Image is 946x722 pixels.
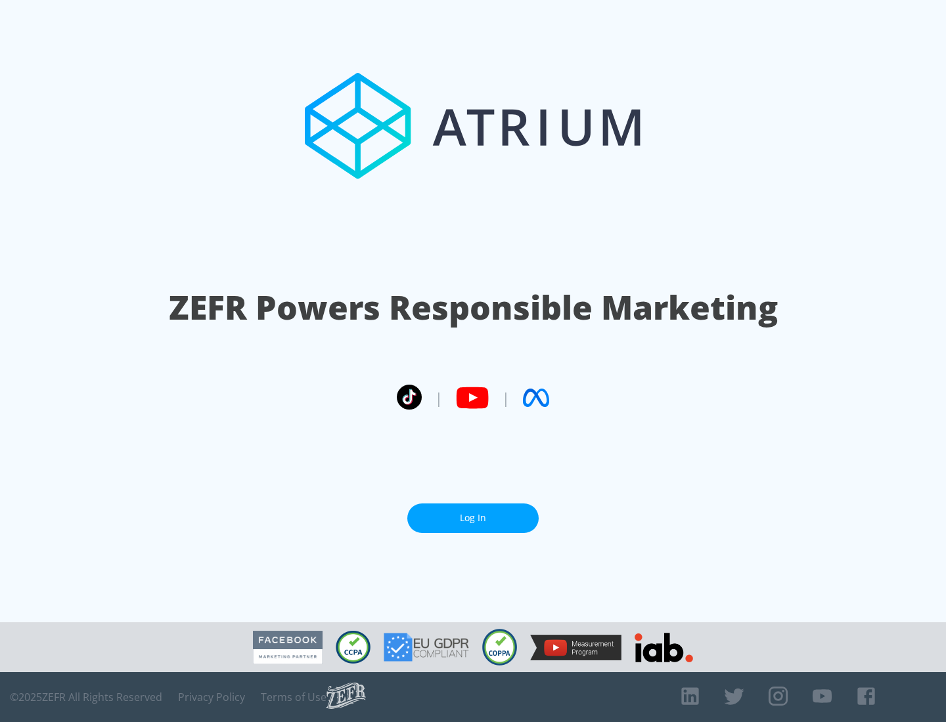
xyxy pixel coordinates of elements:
h1: ZEFR Powers Responsible Marketing [169,285,778,330]
img: Facebook Marketing Partner [253,631,323,664]
img: IAB [635,633,693,662]
img: YouTube Measurement Program [530,635,621,660]
a: Log In [407,503,539,533]
img: GDPR Compliant [384,633,469,662]
span: | [502,388,510,408]
img: COPPA Compliant [482,629,517,666]
img: CCPA Compliant [336,631,371,664]
span: © 2025 ZEFR All Rights Reserved [10,690,162,704]
a: Terms of Use [261,690,327,704]
span: | [435,388,443,408]
a: Privacy Policy [178,690,245,704]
